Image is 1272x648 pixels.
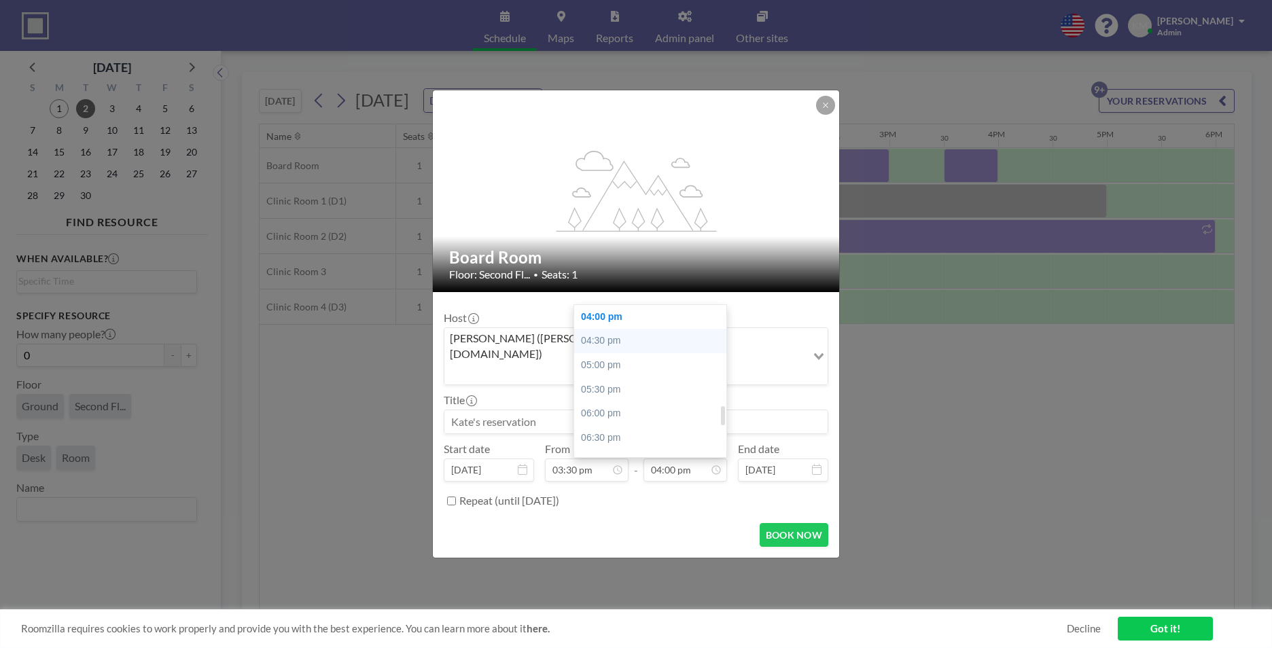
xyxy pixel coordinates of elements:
label: Repeat (until [DATE]) [459,494,559,507]
label: Start date [444,442,490,456]
input: Kate's reservation [444,410,828,433]
label: Host [444,311,478,325]
div: 04:30 pm [574,329,733,353]
span: Seats: 1 [542,268,578,281]
div: Search for option [444,328,828,384]
div: 06:00 pm [574,401,733,426]
label: From [545,442,570,456]
a: here. [527,622,550,634]
span: • [533,270,538,280]
h2: Board Room [449,247,824,268]
span: - [634,447,638,477]
label: Title [444,393,476,407]
a: Got it! [1118,617,1213,641]
div: 07:00 pm [574,450,733,474]
span: [PERSON_NAME] ([PERSON_NAME][EMAIL_ADDRESS][DOMAIN_NAME]) [447,331,804,361]
span: Floor: Second Fl... [449,268,530,281]
div: 04:00 pm [574,305,733,329]
div: 06:30 pm [574,426,733,450]
a: Decline [1067,622,1101,635]
g: flex-grow: 1.2; [556,149,717,231]
div: 05:30 pm [574,378,733,402]
button: BOOK NOW [760,523,828,547]
span: Roomzilla requires cookies to work properly and provide you with the best experience. You can lea... [21,622,1067,635]
input: Search for option [446,364,805,382]
div: 05:00 pm [574,353,733,378]
label: End date [738,442,779,456]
